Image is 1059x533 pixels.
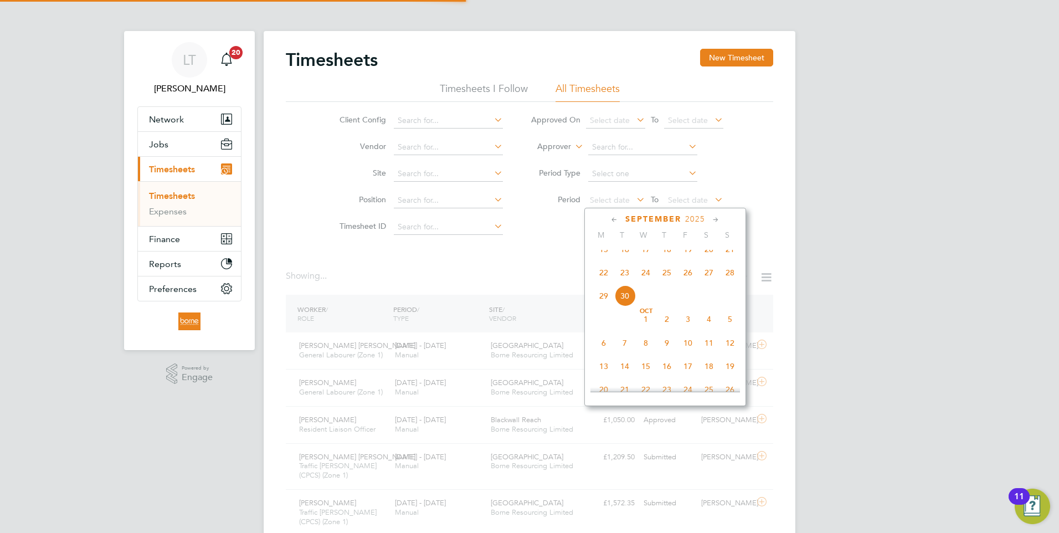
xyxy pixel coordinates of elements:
[654,230,675,240] span: T
[635,262,656,283] span: 24
[635,309,656,330] span: 1
[719,262,741,283] span: 28
[336,194,386,204] label: Position
[635,239,656,260] span: 17
[138,276,241,301] button: Preferences
[593,356,614,377] span: 13
[707,272,749,283] label: All
[719,332,741,353] span: 12
[677,356,698,377] span: 17
[611,230,633,240] span: T
[149,234,180,244] span: Finance
[593,239,614,260] span: 15
[614,262,635,283] span: 23
[698,262,719,283] span: 27
[394,113,503,129] input: Search for...
[590,115,630,125] span: Select date
[614,239,635,260] span: 16
[149,139,168,150] span: Jobs
[698,332,719,353] span: 11
[166,363,213,385] a: Powered byEngage
[719,309,741,330] span: 5
[656,379,677,400] span: 23
[137,82,241,95] span: Luana Tarniceru
[677,309,698,330] span: 3
[183,53,196,67] span: LT
[138,157,241,181] button: Timesheets
[698,379,719,400] span: 25
[336,115,386,125] label: Client Config
[656,309,677,330] span: 2
[149,191,195,201] a: Timesheets
[531,168,580,178] label: Period Type
[588,166,697,182] input: Select one
[215,42,238,78] a: 20
[182,363,213,373] span: Powered by
[336,221,386,231] label: Timesheet ID
[286,270,329,282] div: Showing
[531,194,580,204] label: Period
[588,140,697,155] input: Search for...
[614,332,635,353] span: 7
[590,195,630,205] span: Select date
[696,230,717,240] span: S
[698,309,719,330] span: 4
[137,42,241,95] a: LT[PERSON_NAME]
[531,115,580,125] label: Approved On
[182,373,213,382] span: Engage
[556,82,620,102] li: All Timesheets
[656,262,677,283] span: 25
[593,285,614,306] span: 29
[698,356,719,377] span: 18
[521,141,571,152] label: Approver
[149,114,184,125] span: Network
[394,219,503,235] input: Search for...
[149,206,187,217] a: Expenses
[635,379,656,400] span: 22
[719,379,741,400] span: 26
[656,332,677,353] span: 9
[593,379,614,400] span: 20
[675,230,696,240] span: F
[149,284,197,294] span: Preferences
[440,82,528,102] li: Timesheets I Follow
[394,166,503,182] input: Search for...
[685,214,705,224] span: 2025
[698,239,719,260] span: 20
[590,230,611,240] span: M
[677,379,698,400] span: 24
[677,262,698,283] span: 26
[625,214,681,224] span: September
[320,270,327,281] span: ...
[614,285,635,306] span: 30
[138,227,241,251] button: Finance
[668,115,708,125] span: Select date
[717,230,738,240] span: S
[149,164,195,175] span: Timesheets
[229,46,243,59] span: 20
[635,356,656,377] span: 15
[286,49,378,71] h2: Timesheets
[647,112,662,127] span: To
[138,132,241,156] button: Jobs
[336,168,386,178] label: Site
[394,193,503,208] input: Search for...
[635,309,656,314] span: Oct
[149,259,181,269] span: Reports
[1014,496,1024,511] div: 11
[394,140,503,155] input: Search for...
[138,181,241,226] div: Timesheets
[719,356,741,377] span: 19
[336,141,386,151] label: Vendor
[668,195,708,205] span: Select date
[656,356,677,377] span: 16
[137,312,241,330] a: Go to home page
[593,262,614,283] span: 22
[633,230,654,240] span: W
[719,239,741,260] span: 21
[614,379,635,400] span: 21
[677,332,698,353] span: 10
[700,49,773,66] button: New Timesheet
[138,252,241,276] button: Reports
[647,192,662,207] span: To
